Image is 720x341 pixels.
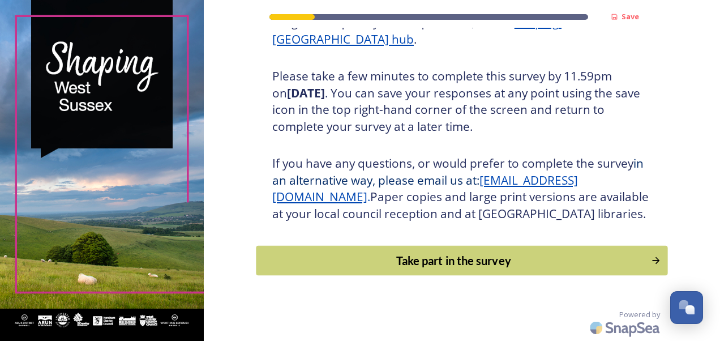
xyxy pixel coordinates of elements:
[619,309,660,320] span: Powered by
[272,14,562,47] a: Shaping [GEOGRAPHIC_DATA] hub
[262,252,645,269] div: Take part in the survey
[670,291,703,324] button: Open Chat
[272,172,578,205] a: [EMAIL_ADDRESS][DOMAIN_NAME]
[287,85,325,101] strong: [DATE]
[272,155,652,222] h3: If you have any questions, or would prefer to complete the survey Paper copies and large print ve...
[256,246,667,276] button: Continue
[272,155,646,188] span: in an alternative way, please email us at:
[622,11,639,22] strong: Save
[272,68,652,135] h3: Please take a few minutes to complete this survey by 11.59pm on . You can save your responses at ...
[586,314,666,341] img: SnapSea Logo
[367,189,370,204] span: .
